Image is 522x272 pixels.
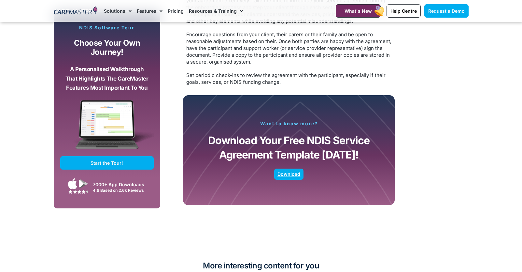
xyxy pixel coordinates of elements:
p: Choose your own journey! [65,38,149,57]
a: Start the Tour! [60,156,154,170]
span: Download [277,173,300,176]
div: 7000+ App Downloads [93,181,150,188]
img: Google Play Store App Review Stars [68,190,88,194]
p: Want to know more? [202,121,376,127]
p: Download Your Free NDIS Service Agreement Template [DATE]! [202,133,376,162]
span: Start the Tour! [91,160,123,166]
a: Help Centre [387,4,421,18]
img: Apple App Store Icon [68,178,77,189]
span: Request a Demo [428,8,465,14]
img: CareMaster Logo [54,6,98,16]
h2: More interesting content for you [54,261,469,271]
img: CareMaster Software Mockup on Screen [60,100,154,156]
span: Set periodic check-ins to review the agreement with the participant, especially if their goals, s... [186,72,386,85]
a: Request a Demo [424,4,469,18]
p: A personalised walkthrough that highlights the CareMaster features most important to you [65,65,149,93]
span: Help Centre [390,8,417,14]
div: 4.6 Based on 2.6k Reviews [93,188,150,193]
a: Download [274,169,303,180]
p: NDIS Software Tour [60,25,154,31]
a: What's New [336,4,381,18]
span: What's New [345,8,372,14]
img: Google Play App Icon [79,179,88,189]
span: Encourage questions from your client, their carers or their family and be open to reasonable adju... [186,31,391,65]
